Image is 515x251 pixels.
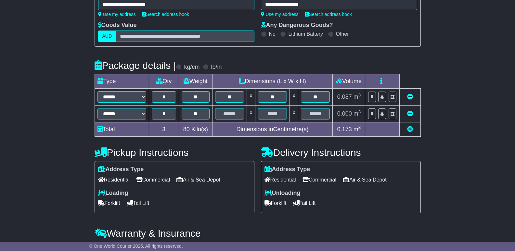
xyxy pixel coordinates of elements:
td: Weight [179,74,212,89]
td: x [290,106,298,122]
h4: Delivery Instructions [261,147,421,158]
span: Forklift [264,198,287,208]
label: Loading [98,190,128,197]
span: Residential [264,175,296,185]
span: m [354,94,361,100]
td: x [247,106,255,122]
label: Unloading [264,190,301,197]
a: Add new item [407,126,413,132]
a: Use my address [98,12,136,17]
h4: Pickup Instructions [95,147,254,158]
td: Kilo(s) [179,122,212,137]
a: Use my address [261,12,299,17]
span: 0.173 [337,126,352,132]
label: lb/in [211,64,222,71]
label: Other [336,31,349,37]
h4: Package details | [95,60,176,71]
h4: Warranty & Insurance [95,228,421,239]
td: Dimensions in Centimetre(s) [212,122,333,137]
span: Air & Sea Depot [176,175,220,185]
a: Remove this item [407,94,413,100]
span: Residential [98,175,130,185]
a: Remove this item [407,110,413,117]
span: Commercial [136,175,170,185]
span: © One World Courier 2025. All rights reserved. [89,244,183,249]
span: 80 [183,126,190,132]
span: 0.000 [337,110,352,117]
a: Search address book [142,12,189,17]
a: Search address book [305,12,352,17]
label: Goods Value [98,22,137,29]
span: 0.087 [337,94,352,100]
td: x [290,89,298,106]
td: Volume [333,74,365,89]
td: Type [95,74,149,89]
span: m [354,110,361,117]
td: Total [95,122,149,137]
span: Tail Lift [293,198,316,208]
label: Address Type [264,166,310,173]
label: No [269,31,276,37]
label: Address Type [98,166,144,173]
td: Qty [149,74,179,89]
td: 3 [149,122,179,137]
span: Commercial [303,175,336,185]
span: Tail Lift [127,198,149,208]
sup: 3 [358,109,361,114]
span: Forklift [98,198,120,208]
label: Any Dangerous Goods? [261,22,333,29]
sup: 3 [358,93,361,97]
span: Air & Sea Depot [343,175,387,185]
label: Lithium Battery [288,31,323,37]
td: Dimensions (L x W x H) [212,74,333,89]
td: x [247,89,255,106]
sup: 3 [358,125,361,130]
label: kg/cm [184,64,200,71]
span: m [354,126,361,132]
label: AUD [98,31,116,42]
